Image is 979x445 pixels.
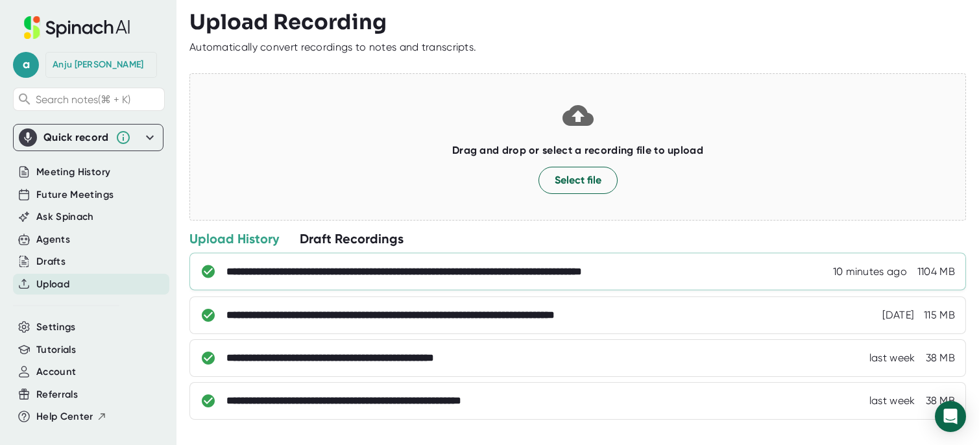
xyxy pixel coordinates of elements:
[36,254,66,269] button: Drafts
[300,230,404,247] div: Draft Recordings
[19,125,158,150] div: Quick record
[926,352,956,365] div: 38 MB
[926,394,956,407] div: 38 MB
[53,59,143,71] div: Anju Shivaram
[189,41,476,54] div: Automatically convert recordings to notes and transcripts.
[36,93,130,106] span: Search notes (⌘ + K)
[924,309,955,322] div: 115 MB
[36,232,70,247] button: Agents
[189,10,966,34] h3: Upload Recording
[36,165,110,180] button: Meeting History
[36,187,114,202] button: Future Meetings
[917,265,955,278] div: 1104 MB
[36,387,78,402] button: Referrals
[43,131,109,144] div: Quick record
[869,352,915,365] div: 8/28/2025, 1:36:11 PM
[36,320,76,335] button: Settings
[538,167,618,194] button: Select file
[36,409,93,424] span: Help Center
[36,409,107,424] button: Help Center
[36,277,69,292] button: Upload
[452,144,703,156] b: Drag and drop or select a recording file to upload
[935,401,966,432] div: Open Intercom Messenger
[555,173,601,188] span: Select file
[833,265,907,278] div: 9/9/2025, 2:20:20 PM
[189,230,279,247] div: Upload History
[13,52,39,78] span: a
[36,210,94,224] button: Ask Spinach
[36,365,76,379] button: Account
[882,309,913,322] div: 9/2/2025, 3:02:49 PM
[869,394,915,407] div: 8/28/2025, 1:31:55 PM
[36,343,76,357] button: Tutorials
